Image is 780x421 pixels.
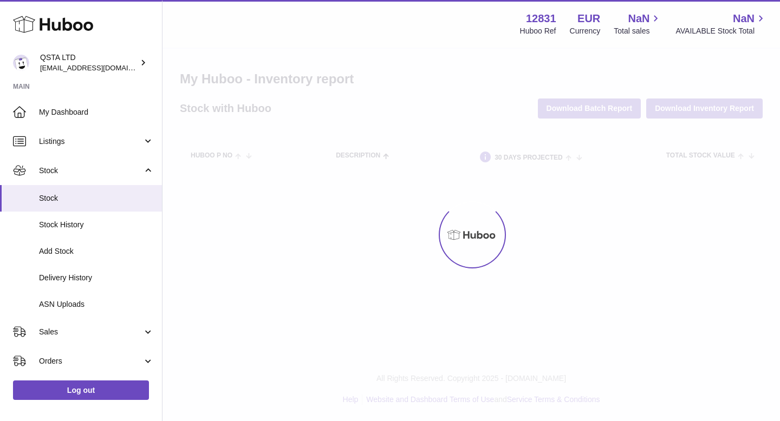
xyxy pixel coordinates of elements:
[628,11,649,26] span: NaN
[614,11,662,36] a: NaN Total sales
[526,11,556,26] strong: 12831
[614,26,662,36] span: Total sales
[39,107,154,117] span: My Dashboard
[13,55,29,71] img: rodcp10@gmail.com
[675,11,767,36] a: NaN AVAILABLE Stock Total
[675,26,767,36] span: AVAILABLE Stock Total
[39,327,142,337] span: Sales
[39,299,154,310] span: ASN Uploads
[39,166,142,176] span: Stock
[39,220,154,230] span: Stock History
[733,11,755,26] span: NaN
[570,26,601,36] div: Currency
[39,246,154,256] span: Add Stock
[39,273,154,283] span: Delivery History
[39,356,142,366] span: Orders
[13,380,149,400] a: Log out
[577,11,600,26] strong: EUR
[39,136,142,147] span: Listings
[40,52,138,73] div: QSTA LTD
[520,26,556,36] div: Huboo Ref
[40,63,159,72] span: [EMAIL_ADDRESS][DOMAIN_NAME]
[39,193,154,203] span: Stock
